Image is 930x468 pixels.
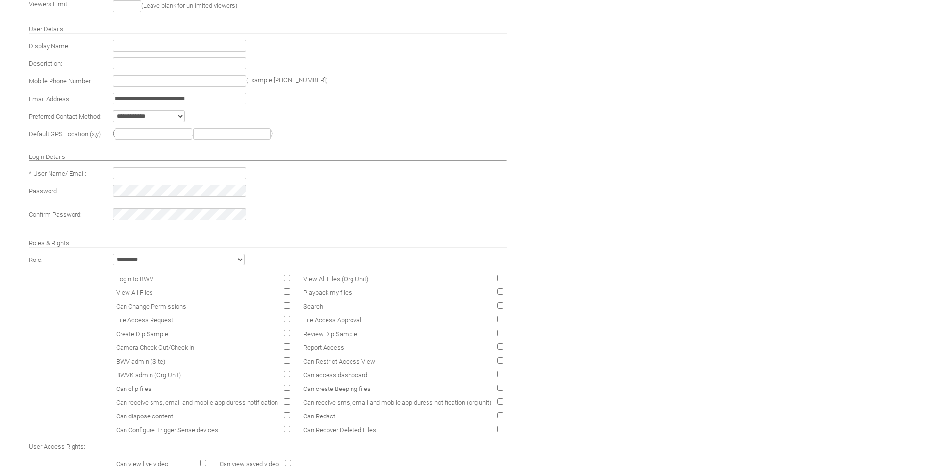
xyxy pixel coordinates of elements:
span: View All Files [116,289,153,296]
span: Camera Check Out/Check In [116,344,194,351]
span: Mobile Phone Number: [29,78,92,85]
span: Can access dashboard [303,371,367,379]
span: User Access Rights: [29,443,85,450]
span: Can Change Permissions [116,303,186,310]
span: Preferred Contact Method: [29,113,101,120]
span: File Access Approval [303,316,361,324]
span: Login to BWV [116,275,153,283]
span: Can clip files [116,385,151,392]
span: BWV admin (Site) [116,358,165,365]
span: Can Configure Trigger Sense devices [116,426,218,434]
span: Can receive sms, email and mobile app duress notification [116,399,278,406]
span: BWVK admin (Org Unit) [116,371,181,379]
span: Playback my files [303,289,352,296]
span: Report Access [303,344,344,351]
td: Role: [26,251,109,268]
span: View All Files (Org Unit) [303,275,368,283]
span: Confirm Password: [29,211,82,218]
span: Create Dip Sample [116,330,168,338]
span: File Access Request [116,316,173,324]
h4: Roles & Rights [29,239,507,247]
span: Display Name: [29,42,70,50]
td: ( , ) [110,126,509,142]
span: Can Restrict Access View [303,358,375,365]
span: Viewers Limit: [29,0,69,8]
span: Password: [29,187,58,195]
span: Search [303,303,323,310]
span: * User Name/ Email: [29,170,86,177]
span: Default GPS Location (x,y): [29,130,102,138]
span: Can Recover Deleted Files [303,426,376,434]
span: (Leave blank for unlimited viewers) [141,2,237,9]
span: Review Dip Sample [303,330,357,338]
span: Description: [29,60,62,67]
span: Email Address: [29,95,71,103]
h4: User Details [29,26,507,33]
span: Can create Beeping files [303,385,371,392]
span: Can view live video [116,460,168,468]
span: Can Redact [303,413,335,420]
h4: Login Details [29,153,507,160]
span: Can receive sms, email and mobile app duress notification (org unit) [303,399,491,406]
span: Can dispose content [116,413,173,420]
span: Can view saved video [220,460,279,468]
span: (Example [PHONE_NUMBER]) [246,77,327,84]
